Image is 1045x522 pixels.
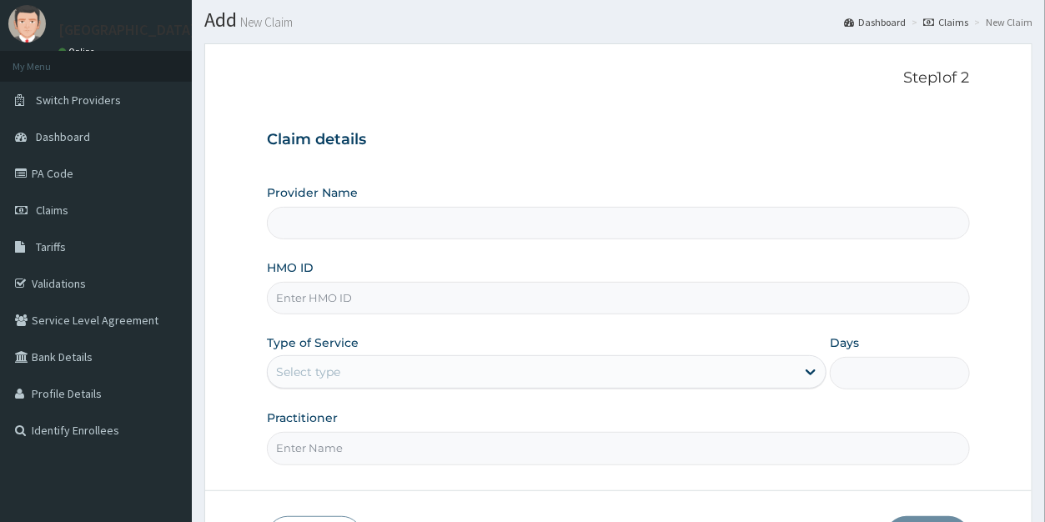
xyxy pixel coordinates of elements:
span: Switch Providers [36,93,121,108]
a: Claims [923,15,968,29]
div: Select type [276,364,340,380]
label: HMO ID [267,259,314,276]
input: Enter Name [267,432,969,464]
p: [GEOGRAPHIC_DATA] [58,23,196,38]
p: Step 1 of 2 [267,69,969,88]
h1: Add [204,9,1032,31]
span: Tariffs [36,239,66,254]
li: New Claim [970,15,1032,29]
label: Practitioner [267,409,338,426]
a: Dashboard [844,15,906,29]
span: Claims [36,203,68,218]
label: Days [830,334,859,351]
h3: Claim details [267,131,969,149]
small: New Claim [237,16,293,28]
input: Enter HMO ID [267,282,969,314]
label: Provider Name [267,184,358,201]
img: User Image [8,5,46,43]
label: Type of Service [267,334,359,351]
a: Online [58,46,98,58]
span: Dashboard [36,129,90,144]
